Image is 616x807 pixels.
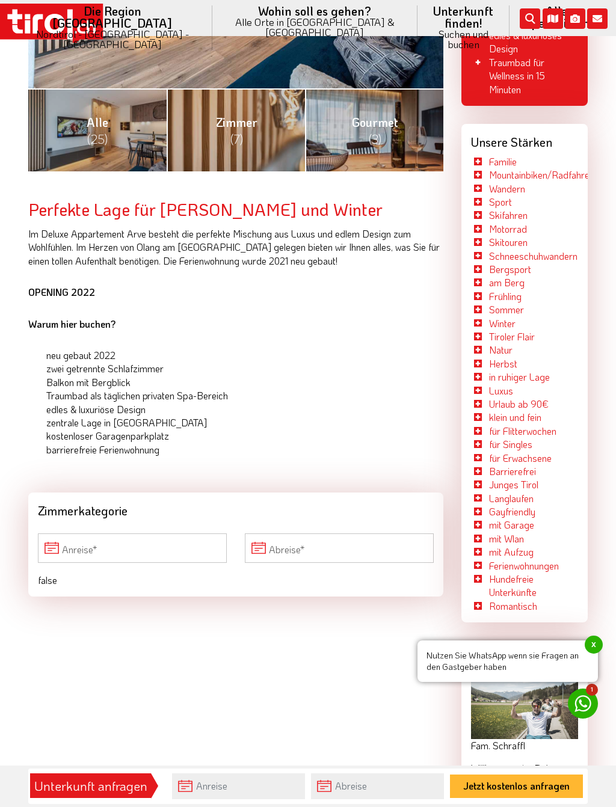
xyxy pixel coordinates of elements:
[489,303,524,316] a: Sommer
[489,209,528,221] a: Skifahren
[26,29,198,49] small: Nordtirol - [GEOGRAPHIC_DATA] - [GEOGRAPHIC_DATA]
[227,17,403,37] small: Alle Orte in [GEOGRAPHIC_DATA] & [GEOGRAPHIC_DATA]
[28,492,443,524] div: Zimmerkategorie
[28,286,95,298] strong: OPENING 2022
[489,465,536,477] a: Barrierefrei
[28,227,443,268] p: Im Deluxe Appartement Arve besteht die perfekte Mischung aus Luxus und edlem Design zum Wohlfühle...
[489,600,537,612] a: Romantisch
[450,775,583,798] button: Jetzt kostenlos anfragen
[489,572,537,598] a: Hundefreie Unterkünfte
[28,200,443,219] h2: Perfekte Lage für [PERSON_NAME] und Winter
[489,532,524,545] a: mit Wlan
[489,195,512,208] a: Sport
[87,114,108,147] span: Alle
[46,403,146,416] span: edles & luxuriöse Design
[489,397,549,410] a: Urlaub ab 90€
[471,56,578,96] li: Traumbad für Wellness in 15 Minuten
[489,343,513,356] a: Natur
[489,425,556,437] a: für Flitterwochen
[352,114,398,147] span: Gourmet
[489,155,517,168] a: Familie
[489,357,517,370] a: Herbst
[417,640,598,682] span: Nutzen Sie WhatsApp wenn sie Fragen an den Gastgeber haben
[489,263,531,275] a: Bergsport
[489,236,528,248] a: Skitouren
[489,518,534,531] a: mit Garage
[489,559,559,572] a: Ferienwohnungen
[489,222,527,235] a: Motorrad
[568,689,598,719] a: 1 Nutzen Sie WhatsApp wenn sie Fragen an den Gastgeber habenx
[28,349,443,456] p: neu gebaut 2022 zwei getrennte Schlafzimmer zentrale Lage in [GEOGRAPHIC_DATA]
[489,452,552,464] a: für Erwachsene
[34,776,147,796] div: Unterkunft anfragen
[587,8,608,29] i: Kontakt
[489,478,538,491] a: Junges Tirol
[369,131,381,147] span: (3)
[305,88,443,171] a: Gourmet (3)
[311,773,444,799] input: Abreise
[167,88,305,171] a: Zimmer (7)
[28,318,115,330] strong: Warum hier buchen?
[585,636,603,654] span: x
[87,131,108,147] span: (25)
[489,182,525,195] a: Wandern
[471,672,578,738] img: Fam. Schraffl
[489,317,516,330] a: Winter
[489,250,577,262] a: Schneeschuhwandern
[38,574,434,587] div: false
[461,124,588,155] div: Unsere Stärken
[489,505,535,518] a: Gayfriendly
[586,684,598,696] span: 1
[471,739,578,752] div: Fam. Schraffl
[489,492,534,505] a: Langlaufen
[489,370,550,383] a: in ruhiger Lage
[489,411,541,423] a: klein und fein
[46,376,131,388] span: Balkon mit Bergblick
[543,8,563,29] i: Karte öffnen
[172,773,305,799] input: Anreise
[489,290,522,302] a: Frühling
[216,114,257,147] span: Zimmer
[489,168,594,181] a: Mountainbiken/Radfahren
[489,384,513,397] a: Luxus
[489,545,534,558] a: mit Aufzug
[489,330,535,343] a: Tiroler Flair
[489,438,532,450] a: für Singles
[489,276,525,289] a: am Berg
[432,29,495,49] small: Suchen und buchen
[230,131,243,147] span: (7)
[565,8,585,29] i: Fotogalerie
[46,429,169,455] span: kostenloser Garagenparkplatz barrierefreie Ferienwohnung
[28,88,167,171] a: Alle (25)
[46,389,228,402] span: Traumbad als täglichen privaten Spa-Bereich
